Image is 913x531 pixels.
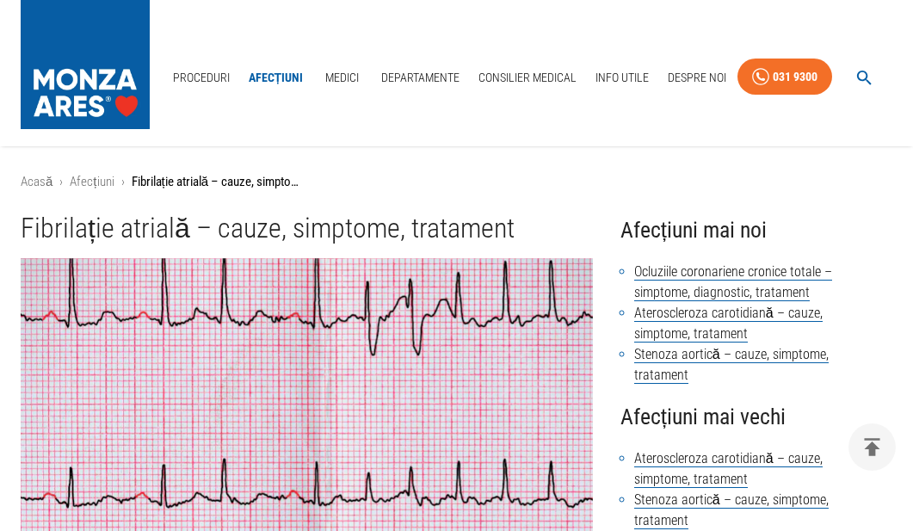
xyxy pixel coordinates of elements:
li: › [121,172,125,192]
a: Departamente [374,60,466,96]
a: Afecțiuni [70,174,114,189]
a: Ateroscleroza carotidiană – cauze, simptome, tratament [634,305,823,343]
div: 031 9300 [773,66,817,88]
a: Despre Noi [661,60,733,96]
p: Fibrilație atrială – cauze, simptome, tratament [132,172,304,192]
a: 031 9300 [737,59,832,96]
h4: Afecțiuni mai vechi [620,399,892,435]
a: Acasă [21,174,52,189]
a: Info Utile [589,60,656,96]
a: Consilier Medical [472,60,583,96]
li: › [59,172,63,192]
button: delete [848,423,896,471]
a: Stenoza aortică – cauze, simptome, tratament [634,491,829,529]
a: Afecțiuni [242,60,311,96]
a: Proceduri [166,60,237,96]
h1: Fibrilație atrială – cauze, simptome, tratament [21,213,593,244]
a: Ateroscleroza carotidiană – cauze, simptome, tratament [634,450,823,488]
a: Medici [315,60,370,96]
a: Ocluziile coronariene cronice totale – simptome, diagnostic, tratament [634,263,832,301]
nav: breadcrumb [21,172,892,192]
a: Stenoza aortică – cauze, simptome, tratament [634,346,829,384]
h4: Afecțiuni mai noi [620,213,892,248]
